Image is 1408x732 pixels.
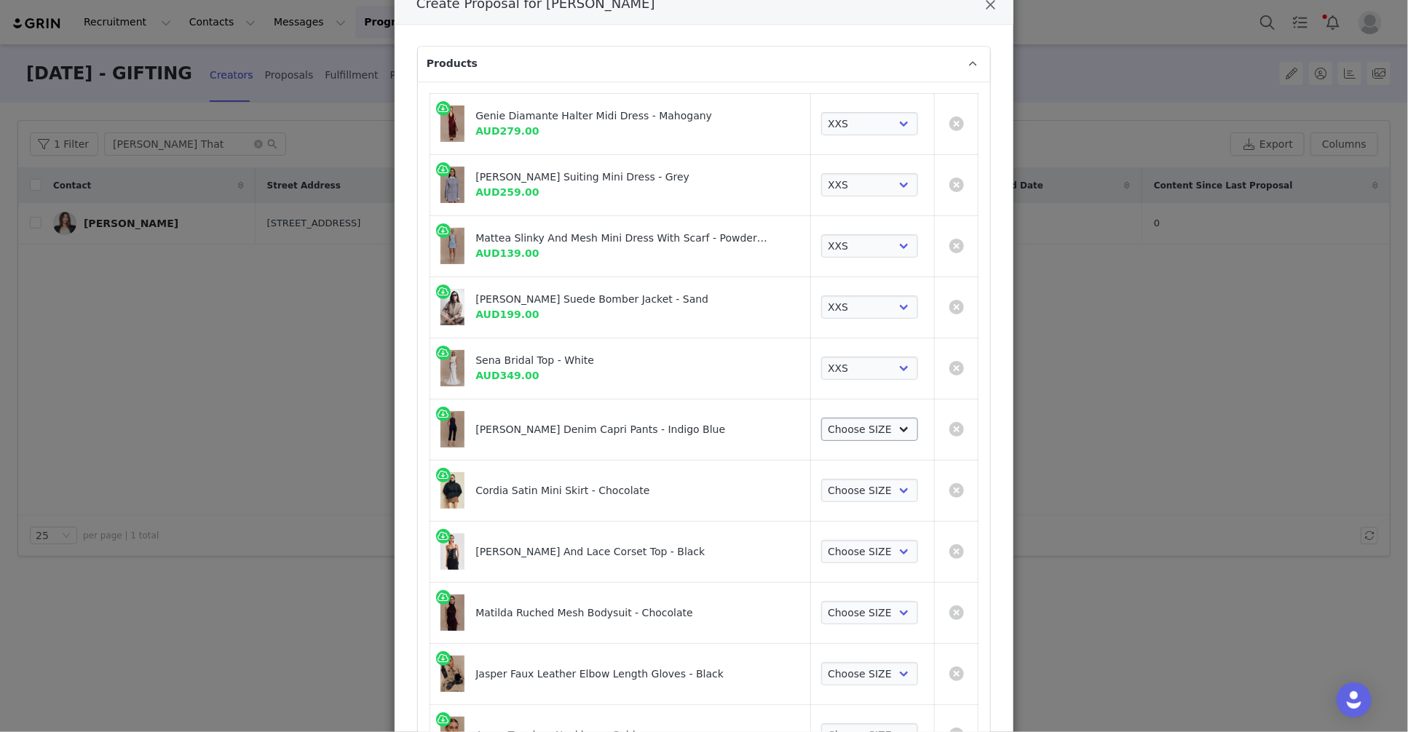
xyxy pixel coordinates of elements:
div: Matilda Ruched Mesh Bodysuit - Chocolate [475,605,767,621]
span: Products [427,56,478,71]
span: AUD279.00 [475,125,539,137]
div: Genie Diamante Halter Midi Dress - Mahogany [475,108,767,124]
img: 250819_MESHKI_WomeninPowerDay1_09_460.jpg [440,167,464,203]
img: 230221_MESHKI_OdessyDrop2_01_044.jpg [440,533,464,570]
img: 241030_MESHKI_SegrettiDrp3_4_40_2288.jpg [440,656,464,692]
div: Mattea Slinky And Mesh Mini Dress With Scarf - Powder Blue [475,231,767,246]
div: [PERSON_NAME] Denim Capri Pants - Indigo Blue [475,422,767,437]
div: Cordia Satin Mini Skirt - Chocolate [475,483,768,498]
div: [PERSON_NAME] And Lace Corset Top - Black [475,544,767,560]
img: 250811_MESHKI_SEIDLER_11_2021x_8cfd3672-2e5a-4ec0-8e24-5b9fa4dc5f7f.jpg [440,472,464,509]
div: [PERSON_NAME] Suede Bomber Jacket - Sand [475,292,767,307]
span: AUD139.00 [475,247,539,259]
div: Sena Bridal Top - White [475,353,767,368]
span: AUD199.00 [475,309,539,320]
img: 250402_MESHKI_Wild_Oasis_6_24_891.jpg [440,228,464,264]
img: 241105_MESHKI_SegrettiDr4_10_483.jpg [440,411,464,447]
span: AUD349.00 [475,370,539,381]
span: AUD259.00 [475,186,539,198]
img: 250827_MESHKI_WomenInPowerDay3_24_1035.jpg [440,594,464,631]
img: 250716_MESHKI_Bridal1_18_958_e757dd56-13c8-4dc8-bd94-bb781e492a6e.jpg [440,350,464,386]
div: Open Intercom Messenger [1337,683,1372,717]
img: 241022_MESHKI_Segretti_Drp1_2_35_2023.jpg [440,106,464,142]
img: 250131_Meshki_SH06_13231.jpg [440,289,464,325]
div: [PERSON_NAME] Suiting Mini Dress - Grey [475,170,767,185]
div: Jasper Faux Leather Elbow Length Gloves - Black [475,667,767,682]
